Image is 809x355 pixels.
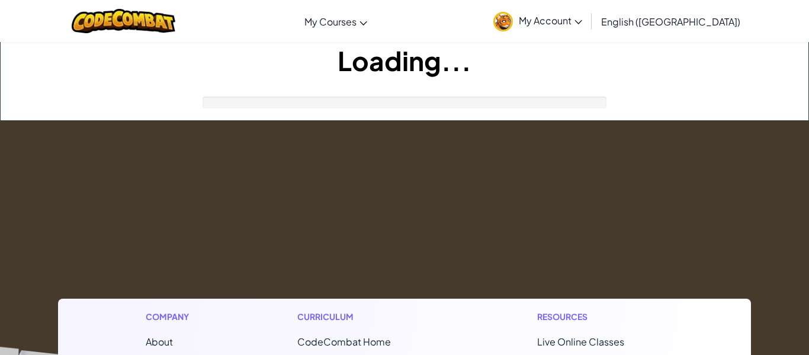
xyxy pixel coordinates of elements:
a: Live Online Classes [537,335,624,348]
a: About [146,335,173,348]
a: My Account [487,2,588,40]
img: CodeCombat logo [72,9,175,33]
span: My Account [519,14,582,27]
a: English ([GEOGRAPHIC_DATA]) [595,5,746,37]
h1: Curriculum [297,311,441,323]
h1: Company [146,311,201,323]
span: English ([GEOGRAPHIC_DATA]) [601,15,740,28]
h1: Loading... [1,42,808,79]
span: CodeCombat Home [297,335,391,348]
a: My Courses [298,5,373,37]
h1: Resources [537,311,663,323]
img: avatar [493,12,513,31]
span: My Courses [304,15,357,28]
